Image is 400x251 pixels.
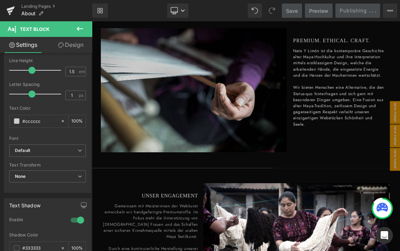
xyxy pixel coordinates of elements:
[9,136,86,141] div: Font
[248,4,262,18] button: Undo
[9,198,40,208] div: Text Shadow
[70,239,148,247] span: UNSER ENGAGEMENT
[20,26,49,32] span: Text Block
[305,4,333,18] a: Preview
[376,227,393,244] div: Open Intercom Messenger
[9,163,86,168] div: Text Transform
[9,217,64,224] div: Enable
[15,148,30,154] i: Default
[9,58,86,63] div: Line Height
[69,115,86,127] div: %
[309,7,328,15] span: Preview
[21,4,92,9] a: Landing Pages
[79,93,85,98] span: px
[9,233,86,238] div: Shadow Color
[15,174,26,179] b: None
[92,4,108,18] a: New Library
[286,7,298,15] span: Save
[265,4,279,18] button: Redo
[48,37,94,53] a: Design
[22,117,57,125] input: Color
[383,4,397,18] button: More
[21,11,35,16] span: About
[79,69,85,74] span: em
[9,106,86,111] div: Text Color
[9,82,86,87] div: Letter Spacing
